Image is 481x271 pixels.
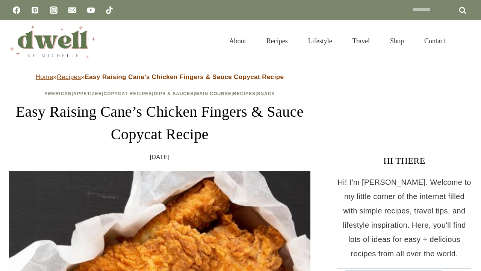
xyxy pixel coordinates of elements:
[380,28,414,54] a: Shop
[27,3,42,18] a: Pinterest
[9,100,310,146] h1: Easy Raising Cane’s Chicken Fingers & Sauce Copycat Recipe
[9,24,95,58] img: DWELL by michelle
[459,35,472,47] button: View Search Form
[85,73,284,81] strong: Easy Raising Cane’s Chicken Fingers & Sauce Copycat Recipe
[57,73,81,81] a: Recipes
[342,28,380,54] a: Travel
[44,91,72,96] a: American
[36,73,53,81] a: Home
[257,91,275,96] a: Snack
[256,28,298,54] a: Recipes
[44,91,275,96] span: | | | | | |
[219,28,455,54] nav: Primary Navigation
[195,91,231,96] a: Main Course
[298,28,342,54] a: Lifestyle
[154,91,194,96] a: Dips & Sauces
[233,91,256,96] a: Recipes
[102,3,117,18] a: TikTok
[73,91,102,96] a: Appetizer
[337,154,472,167] h3: HI THERE
[104,91,152,96] a: Copycat Recipes
[36,73,284,81] span: » »
[150,152,170,163] time: [DATE]
[337,175,472,261] p: Hi! I'm [PERSON_NAME]. Welcome to my little corner of the internet filled with simple recipes, tr...
[65,3,80,18] a: Email
[83,3,98,18] a: YouTube
[46,3,61,18] a: Instagram
[414,28,455,54] a: Contact
[9,3,24,18] a: Facebook
[219,28,256,54] a: About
